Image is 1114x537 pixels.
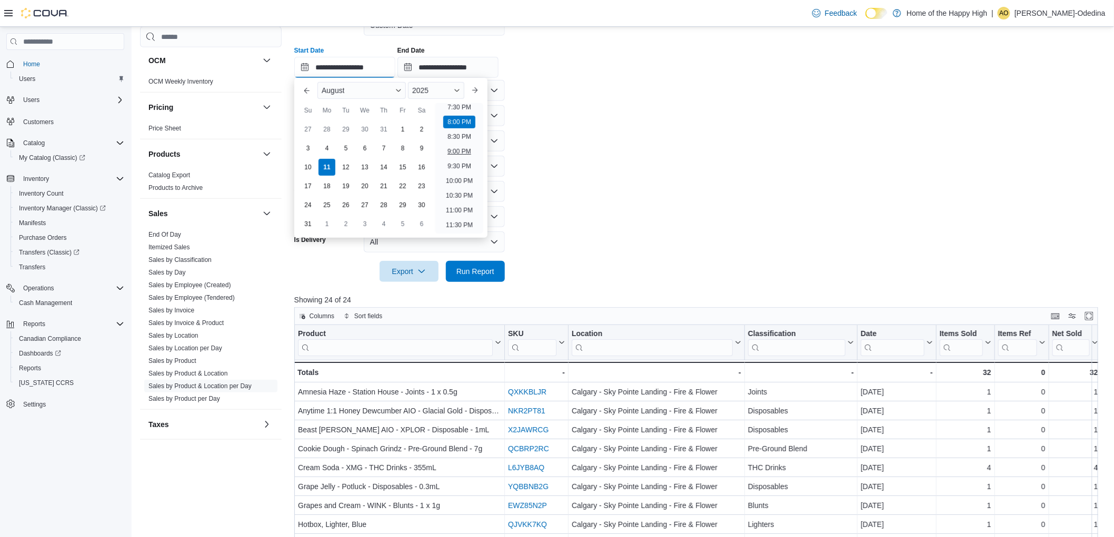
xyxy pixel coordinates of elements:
[998,386,1046,398] div: 0
[298,442,501,455] div: Cookie Dough - Spinach Grindz - Pre-Ground Blend - 7g
[15,231,71,244] a: Purchase Orders
[148,149,181,159] h3: Products
[413,140,430,157] div: day-9
[2,56,128,72] button: Home
[19,94,124,106] span: Users
[998,329,1045,356] button: Items Ref
[1066,310,1079,322] button: Display options
[1052,404,1098,417] div: 1
[490,112,499,120] button: Open list of options
[294,236,326,244] label: Is Delivery
[319,197,335,214] div: day-25
[375,159,392,176] div: day-14
[940,404,991,417] div: 1
[15,347,65,360] a: Dashboards
[148,171,190,179] span: Catalog Export
[148,370,228,377] a: Sales by Product & Location
[294,46,324,55] label: Start Date
[998,7,1010,19] div: Ade Ola-Odedina
[340,310,386,322] button: Sort fields
[397,57,499,78] input: Press the down key to open a popover containing a calendar.
[466,82,483,99] button: Next month
[148,306,194,315] span: Sales by Invoice
[19,364,41,372] span: Reports
[446,261,505,282] button: Run Report
[356,140,373,157] div: day-6
[298,329,493,339] div: Product
[394,216,411,232] div: day-5
[15,151,124,164] span: My Catalog (Classic)
[11,230,128,245] button: Purchase Orders
[15,261,124,273] span: Transfers
[375,178,392,195] div: day-21
[2,171,128,186] button: Inventory
[508,425,549,434] a: X2JAWRCG
[508,366,565,379] div: -
[456,266,494,277] span: Run Report
[148,332,198,339] a: Sales by Location
[572,386,741,398] div: Calgary - Sky Pointe Landing - Fire & Flower
[299,120,431,234] div: August, 2025
[11,216,128,230] button: Manifests
[490,137,499,145] button: Open list of options
[148,394,220,403] span: Sales by Product per Day
[2,93,128,107] button: Users
[148,382,252,390] a: Sales by Product & Location per Day
[337,121,354,138] div: day-29
[861,386,933,398] div: [DATE]
[148,319,224,327] span: Sales by Invoice & Product
[148,208,168,219] h3: Sales
[319,140,335,157] div: day-4
[319,121,335,138] div: day-28
[148,77,213,86] span: OCM Weekly Inventory
[861,404,933,417] div: [DATE]
[140,228,282,409] div: Sales
[356,197,373,214] div: day-27
[748,423,854,436] div: Disposables
[300,140,316,157] div: day-3
[140,169,282,198] div: Products
[140,122,282,139] div: Pricing
[297,366,501,379] div: Totals
[2,397,128,412] button: Settings
[508,407,545,415] a: NKR2PT81
[15,217,50,229] a: Manifests
[148,124,181,133] span: Price Sheet
[337,159,354,176] div: day-12
[19,94,44,106] button: Users
[261,207,273,220] button: Sales
[319,216,335,232] div: day-1
[1000,7,1009,19] span: AO
[148,369,228,378] span: Sales by Product & Location
[300,121,316,138] div: day-27
[148,171,190,179] a: Catalog Export
[375,216,392,232] div: day-4
[397,46,425,55] label: End Date
[394,121,411,138] div: day-1
[15,297,76,309] a: Cash Management
[508,482,549,491] a: YQBBNB2G
[490,86,499,95] button: Open list of options
[148,293,235,302] span: Sales by Employee (Tendered)
[998,329,1037,356] div: Items Ref
[19,282,58,295] button: Operations
[148,345,222,352] a: Sales by Location per Day
[148,208,258,219] button: Sales
[19,234,67,242] span: Purchase Orders
[322,86,345,95] span: August
[295,310,339,322] button: Columns
[394,140,411,157] div: day-8
[443,101,475,114] li: 7:30 PM
[413,197,430,214] div: day-30
[748,386,854,398] div: Joints
[148,243,190,251] span: Itemized Sales
[1052,329,1090,356] div: Net Sold
[148,419,169,430] h3: Taxes
[508,329,556,356] div: SKU URL
[15,73,39,85] a: Users
[356,216,373,232] div: day-3
[386,261,432,282] span: Export
[394,197,411,214] div: day-29
[19,398,50,411] a: Settings
[572,329,733,356] div: Location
